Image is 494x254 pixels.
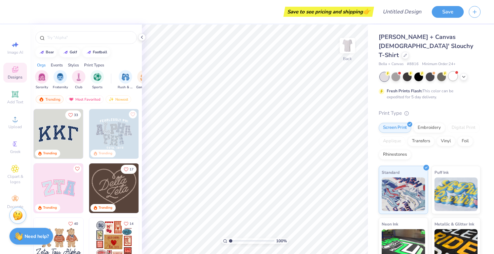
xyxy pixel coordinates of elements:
span: Clipart & logos [3,174,27,185]
div: Trending [99,151,112,156]
img: Fraternity Image [56,73,64,81]
span: 17 [129,168,134,171]
div: Trending [99,205,112,210]
span: Sorority [36,85,48,90]
div: Vinyl [436,136,455,146]
div: Rhinestones [379,150,411,160]
img: Game Day Image [140,73,148,81]
span: Decorate [7,204,23,209]
button: Like [121,165,137,174]
button: filter button [53,70,68,90]
span: 14 [129,222,134,225]
div: filter for Sorority [35,70,48,90]
img: Puff Ink [434,177,478,211]
span: Puff Ink [434,169,449,176]
span: Fraternity [53,85,68,90]
input: Untitled Design [377,5,427,18]
div: Events [51,62,63,68]
div: filter for Rush & Bid [118,70,133,90]
img: 12710c6a-dcc0-49ce-8688-7fe8d5f96fe2 [89,163,139,213]
span: Minimum Order: 24 + [422,61,456,67]
img: Sorority Image [38,73,46,81]
button: Like [65,110,81,119]
span: Metallic & Glitter Ink [434,220,474,227]
button: Like [129,110,137,118]
span: # 8816 [407,61,419,67]
span: 100 % [276,238,287,244]
div: golf [70,50,77,54]
div: Back [343,56,352,62]
img: trending.gif [39,97,44,102]
button: Like [65,219,81,228]
img: Club Image [75,73,82,81]
button: filter button [136,70,152,90]
span: 👉 [363,7,370,15]
strong: Need help? [25,233,49,240]
button: Like [73,165,81,173]
img: trend_line.gif [39,50,44,54]
div: Orgs [37,62,46,68]
div: filter for Game Day [136,70,152,90]
img: trend_line.gif [86,50,91,54]
button: filter button [90,70,104,90]
span: Club [75,85,82,90]
img: 9980f5e8-e6a1-4b4a-8839-2b0e9349023c [34,163,83,213]
img: Rush & Bid Image [122,73,129,81]
button: filter button [35,70,48,90]
span: Rush & Bid [118,85,133,90]
span: Sports [92,85,103,90]
div: filter for Sports [90,70,104,90]
img: Back [341,39,354,52]
span: [PERSON_NAME] + Canvas [DEMOGRAPHIC_DATA]' Slouchy T-Shirt [379,33,473,59]
span: Standard [382,169,400,176]
div: Newest [106,95,131,103]
span: Designs [8,74,23,80]
span: Add Text [7,99,23,105]
span: Game Day [136,85,152,90]
div: Save to see pricing and shipping [285,7,372,17]
button: football [82,47,110,57]
img: Sports Image [93,73,101,81]
span: Neon Ink [382,220,398,227]
img: most_fav.gif [69,97,74,102]
img: 5a4b4175-9e88-49c8-8a23-26d96782ddc6 [89,109,139,159]
button: filter button [72,70,85,90]
button: bear [35,47,57,57]
img: edfb13fc-0e43-44eb-bea2-bf7fc0dd67f9 [83,109,133,159]
div: Print Type [379,109,481,117]
div: Most Favorited [66,95,104,103]
span: Bella + Canvas [379,61,404,67]
div: Trending [43,205,57,210]
div: Digital Print [447,123,480,133]
span: 40 [74,222,78,225]
img: 5ee11766-d822-42f5-ad4e-763472bf8dcf [83,163,133,213]
img: trend_line.gif [63,50,68,54]
div: This color can be expedited for 5 day delivery. [387,88,469,100]
div: Print Types [84,62,104,68]
img: 3b9aba4f-e317-4aa7-a679-c95a879539bd [34,109,83,159]
img: ead2b24a-117b-4488-9b34-c08fd5176a7b [139,163,188,213]
button: Save [432,6,464,18]
div: Trending [43,151,57,156]
div: bear [46,50,54,54]
div: Trending [36,95,64,103]
img: Newest.gif [109,97,114,102]
div: filter for Fraternity [53,70,68,90]
div: Foil [457,136,473,146]
div: football [93,50,107,54]
img: Standard [382,177,425,211]
div: Screen Print [379,123,411,133]
div: Transfers [408,136,434,146]
input: Try "Alpha" [46,34,132,41]
span: Greek [10,149,21,154]
span: Upload [8,124,22,130]
strong: Fresh Prints Flash: [387,88,422,94]
span: Image AI [7,50,23,55]
button: filter button [118,70,133,90]
div: filter for Club [72,70,85,90]
div: Applique [379,136,406,146]
img: a3f22b06-4ee5-423c-930f-667ff9442f68 [139,109,188,159]
button: golf [59,47,80,57]
span: 33 [74,113,78,117]
div: Embroidery [413,123,445,133]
